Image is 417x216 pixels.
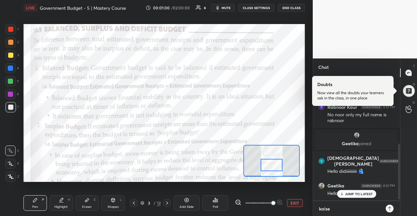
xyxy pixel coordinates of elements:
[6,37,19,47] div: 2
[6,172,19,182] div: Z
[82,205,92,209] div: Eraser
[287,199,303,207] button: EXIT
[353,132,360,138] img: thumbnail.jpg
[379,159,400,163] img: 4P8fHbbgJtejmAAAAAElFTkSuQmCC
[361,105,382,109] img: 4P8fHbbgJtejmAAAAAElFTkSuQmCC
[157,200,161,206] div: 12
[40,5,126,11] h4: Government Budget - 5 | Mastery Course
[68,198,70,201] div: H
[361,184,382,188] img: 4P8fHbbgJtejmAAAAAElFTkSuQmCC
[345,192,373,196] p: JUMP TO LATEST
[412,100,415,105] p: G
[146,201,152,205] div: 3
[222,6,231,10] span: mute
[5,89,19,99] div: 6
[153,201,155,205] div: /
[319,158,324,164] img: thumbnail.jpg
[327,112,395,124] div: No noor only my full name is rabnoor
[319,104,324,110] img: thumbnail.jpg
[108,205,119,209] div: Shapes
[6,50,19,60] div: 3
[319,183,324,189] img: thumbnail.jpg
[5,146,19,156] div: C
[213,205,218,209] div: Poll
[278,4,305,12] button: END CLASS
[318,204,382,214] textarea: kais
[313,58,334,76] p: Chat
[327,104,357,110] h6: Rabnoor Kaur
[5,76,19,86] div: 5
[383,184,395,188] div: 8:22 PM
[359,140,371,146] span: joined
[313,76,400,200] div: grid
[204,6,206,9] div: 8
[327,190,395,197] div: Hellooo diii
[54,205,68,209] div: Highlight
[413,82,415,87] p: D
[327,155,379,167] h6: [DEMOGRAPHIC_DATA][PERSON_NAME]
[180,205,194,209] div: Add Slide
[23,4,37,12] div: LIVE
[42,198,44,201] div: P
[32,205,38,209] div: Pen
[94,198,96,201] div: E
[413,64,415,69] p: T
[5,159,19,169] div: X
[211,4,235,12] button: mute
[6,24,19,34] div: 1
[6,102,19,112] div: 7
[319,141,395,146] p: Geetika
[383,105,395,109] div: 8:22 PM
[327,183,344,189] h6: Geetika
[120,198,122,201] div: L
[5,63,19,73] div: 4
[327,168,395,175] div: Hello didiiiiiiiiiii 🫂
[238,4,274,12] button: CLASS SETTINGS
